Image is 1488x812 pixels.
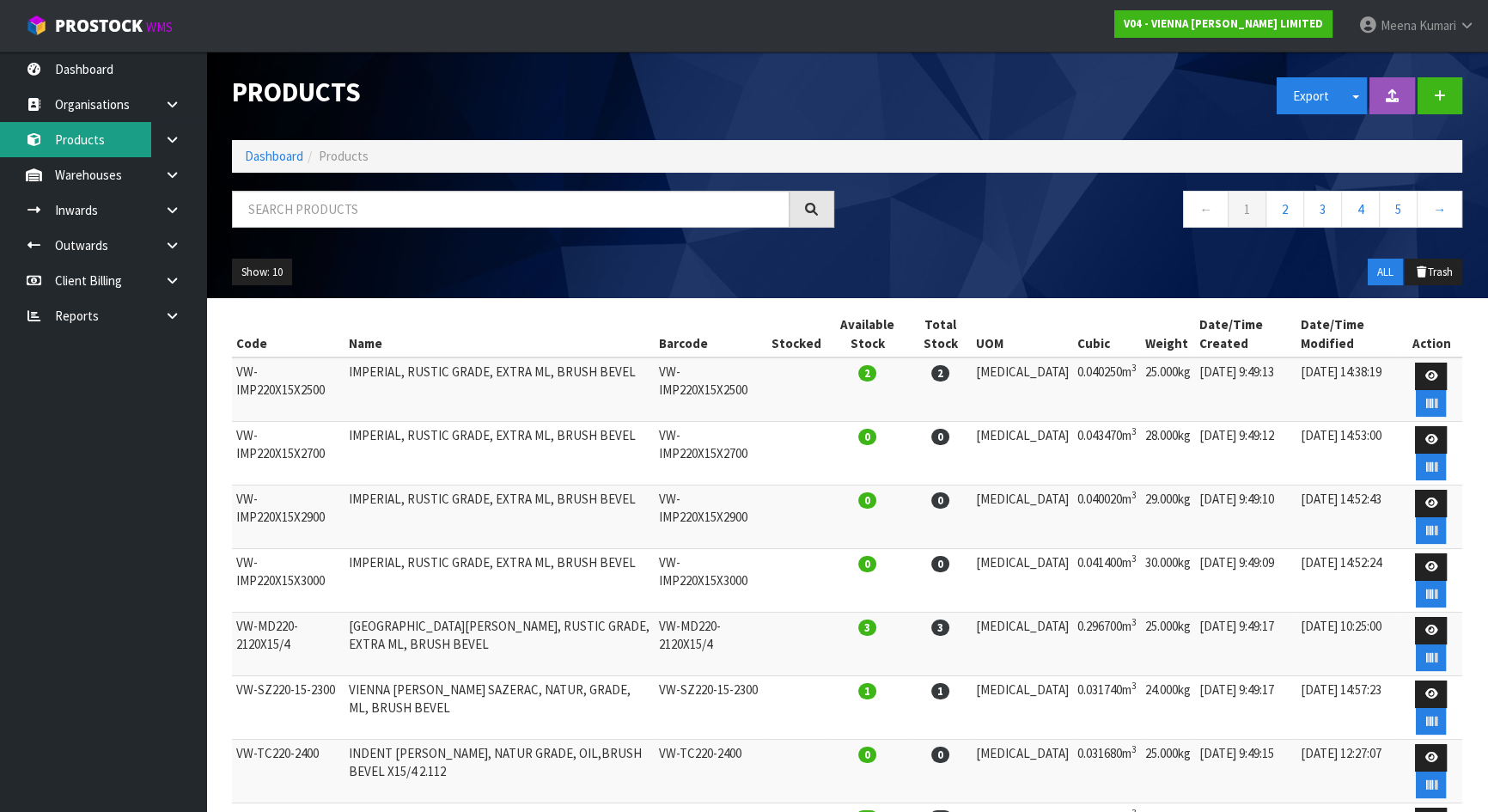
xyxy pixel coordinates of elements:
td: 30.000kg [1141,549,1195,613]
h1: Products [232,77,834,107]
span: 0 [858,492,876,509]
td: [DATE] 9:49:13 [1195,357,1296,422]
span: 0 [931,556,949,572]
a: ← [1183,191,1229,228]
a: 5 [1379,191,1418,228]
td: [DATE] 12:27:07 [1296,740,1400,803]
sup: 3 [1131,553,1137,565]
td: IMPERIAL, RUSTIC GRADE, EXTRA ML, BRUSH BEVEL [345,357,656,422]
span: Kumari [1419,17,1456,34]
td: VW-IMP220X15X3000 [655,549,767,613]
td: VW-IMP220X15X2700 [232,422,345,485]
sup: 3 [1131,616,1137,628]
td: VW-SZ220-15-2300 [655,676,767,740]
td: VW-MD220-2120X15/4 [655,613,767,676]
td: [MEDICAL_DATA] [972,549,1073,613]
a: V04 - VIENNA [PERSON_NAME] LIMITED [1114,10,1332,38]
th: Action [1400,311,1462,357]
td: IMPERIAL, RUSTIC GRADE, EXTRA ML, BRUSH BEVEL [345,422,656,485]
sup: 3 [1131,743,1137,755]
td: VW-IMP220X15X2900 [232,485,345,549]
sup: 3 [1131,362,1137,374]
a: 4 [1341,191,1380,228]
td: [DATE] 14:53:00 [1296,422,1400,485]
td: IMPERIAL, RUSTIC GRADE, EXTRA ML, BRUSH BEVEL [345,485,656,549]
img: cube-alt.png [26,15,47,36]
td: 0.041400m [1073,549,1141,613]
td: VW-IMP220X15X3000 [232,549,345,613]
span: 0 [931,492,949,509]
th: UOM [972,311,1073,357]
span: Products [319,148,369,164]
th: Code [232,311,345,357]
span: 0 [858,429,876,445]
button: ALL [1368,259,1403,286]
td: [DATE] 9:49:09 [1195,549,1296,613]
td: [MEDICAL_DATA] [972,740,1073,803]
td: 29.000kg [1141,485,1195,549]
th: Total Stock [909,311,972,357]
span: 1 [858,683,876,699]
span: 2 [931,365,949,382]
th: Cubic [1073,311,1141,357]
th: Stocked [767,311,826,357]
td: VW-IMP220X15X2900 [655,485,767,549]
span: 3 [858,620,876,636]
td: 0.031740m [1073,676,1141,740]
td: [DATE] 14:38:19 [1296,357,1400,422]
button: Trash [1405,259,1462,286]
td: [DATE] 14:57:23 [1296,676,1400,740]
button: Show: 10 [232,259,292,286]
span: 0 [931,429,949,445]
span: 0 [858,747,876,763]
th: Available Stock [826,311,909,357]
th: Date/Time Modified [1296,311,1400,357]
td: VW-IMP220X15X2500 [232,357,345,422]
td: VW-SZ220-15-2300 [232,676,345,740]
td: [MEDICAL_DATA] [972,485,1073,549]
td: [DATE] 9:49:17 [1195,676,1296,740]
th: Date/Time Created [1195,311,1296,357]
a: 1 [1228,191,1266,228]
strong: V04 - VIENNA [PERSON_NAME] LIMITED [1124,16,1323,31]
sup: 3 [1131,680,1137,692]
span: ProStock [55,15,143,37]
td: [MEDICAL_DATA] [972,676,1073,740]
input: Search products [232,191,790,228]
td: [DATE] 9:49:15 [1195,740,1296,803]
td: VIENNA [PERSON_NAME] SAZERAC, NATUR, GRADE, ML, BRUSH BEVEL [345,676,656,740]
th: Weight [1141,311,1195,357]
a: Dashboard [245,148,303,164]
td: [DATE] 14:52:24 [1296,549,1400,613]
td: [MEDICAL_DATA] [972,357,1073,422]
td: VW-MD220-2120X15/4 [232,613,345,676]
td: [DATE] 14:52:43 [1296,485,1400,549]
td: [GEOGRAPHIC_DATA][PERSON_NAME], RUSTIC GRADE, EXTRA ML, BRUSH BEVEL [345,613,656,676]
td: 24.000kg [1141,676,1195,740]
nav: Page navigation [860,191,1462,233]
td: [MEDICAL_DATA] [972,422,1073,485]
td: [DATE] 10:25:00 [1296,613,1400,676]
span: 3 [931,620,949,636]
sup: 3 [1131,489,1137,501]
td: 0.040020m [1073,485,1141,549]
th: Barcode [655,311,767,357]
td: [DATE] 9:49:17 [1195,613,1296,676]
td: IMPERIAL, RUSTIC GRADE, EXTRA ML, BRUSH BEVEL [345,549,656,613]
td: 0.040250m [1073,357,1141,422]
td: [DATE] 9:49:10 [1195,485,1296,549]
td: VW-IMP220X15X2500 [655,357,767,422]
td: VW-IMP220X15X2700 [655,422,767,485]
button: Export [1277,77,1345,114]
td: VW-TC220-2400 [655,740,767,803]
small: WMS [146,19,173,35]
td: 0.043470m [1073,422,1141,485]
td: 25.000kg [1141,357,1195,422]
td: 0.031680m [1073,740,1141,803]
a: 2 [1265,191,1304,228]
td: [MEDICAL_DATA] [972,613,1073,676]
span: 0 [931,747,949,763]
td: 28.000kg [1141,422,1195,485]
span: 2 [858,365,876,382]
a: → [1417,191,1462,228]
